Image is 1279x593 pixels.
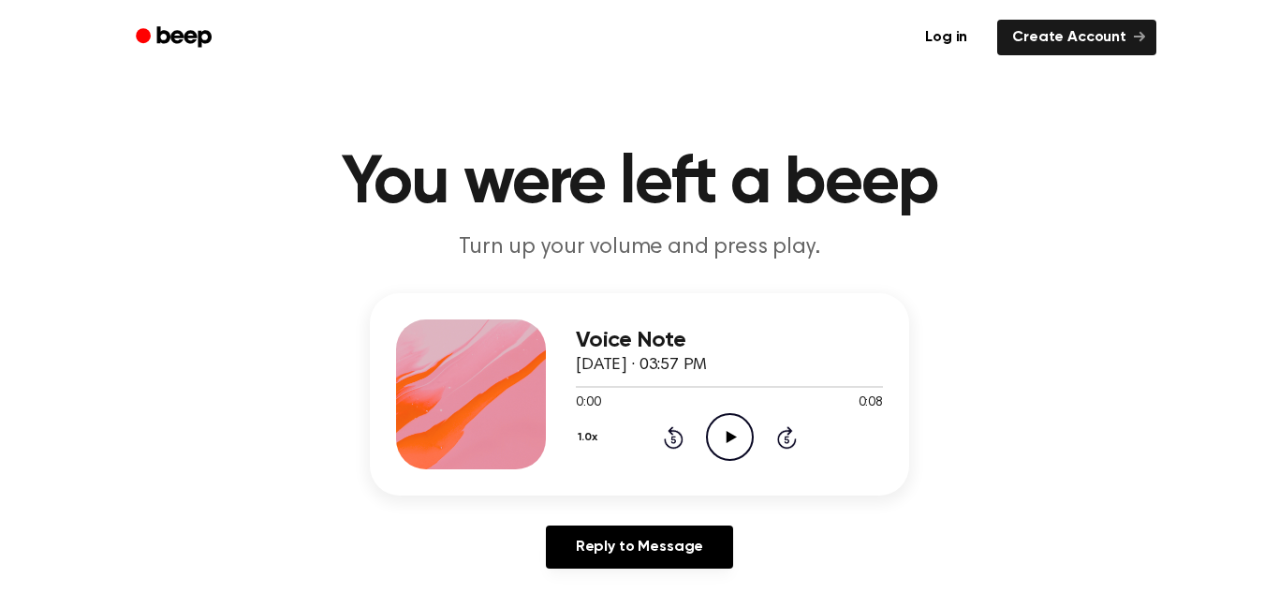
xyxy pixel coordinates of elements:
[997,20,1156,55] a: Create Account
[160,150,1119,217] h1: You were left a beep
[859,393,883,413] span: 0:08
[906,16,986,59] a: Log in
[576,328,883,353] h3: Voice Note
[576,393,600,413] span: 0:00
[546,526,733,569] a: Reply to Message
[576,422,604,453] button: 1.0x
[280,232,999,263] p: Turn up your volume and press play.
[123,20,228,56] a: Beep
[576,357,707,374] span: [DATE] · 03:57 PM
